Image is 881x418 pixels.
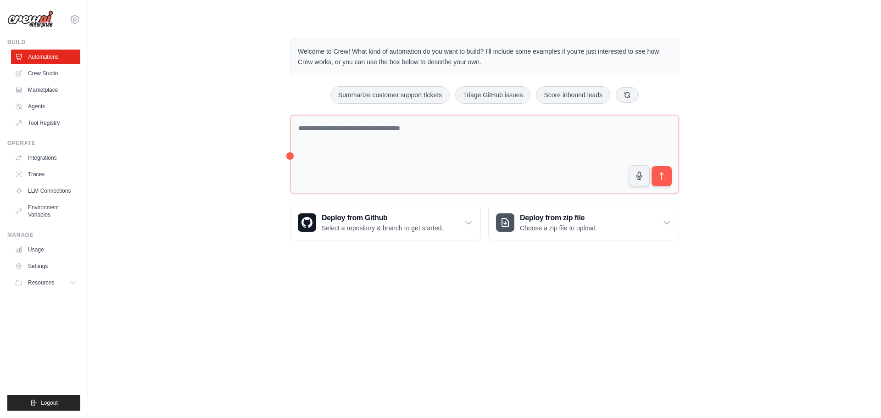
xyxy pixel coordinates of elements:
a: Marketplace [11,83,80,97]
h3: Deploy from Github [322,212,443,223]
button: Logout [7,395,80,411]
button: Triage GitHub issues [455,86,530,104]
span: Resources [28,279,54,286]
span: Logout [41,399,58,407]
a: LLM Connections [11,184,80,198]
a: Settings [11,259,80,273]
a: Integrations [11,150,80,165]
button: Score inbound leads [536,86,610,104]
button: Resources [11,275,80,290]
a: Automations [11,50,80,64]
a: Environment Variables [11,200,80,222]
button: Summarize customer support tickets [330,86,450,104]
div: Operate [7,139,80,147]
a: Traces [11,167,80,182]
p: Select a repository & branch to get started. [322,223,443,233]
p: Welcome to Crew! What kind of automation do you want to build? I'll include some examples if you'... [298,46,671,67]
p: Choose a zip file to upload. [520,223,597,233]
a: Tool Registry [11,116,80,130]
div: Manage [7,231,80,239]
a: Crew Studio [11,66,80,81]
img: Logo [7,11,53,28]
a: Usage [11,242,80,257]
div: Build [7,39,80,46]
a: Agents [11,99,80,114]
h3: Deploy from zip file [520,212,597,223]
